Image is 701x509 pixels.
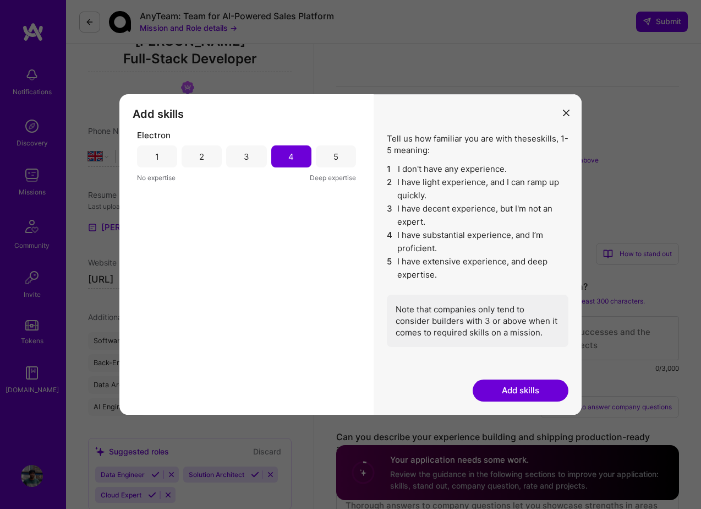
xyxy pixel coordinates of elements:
div: 4 [288,151,294,163]
div: 3 [244,151,249,163]
i: icon Close [563,110,569,116]
span: Electron [137,129,171,141]
li: I don't have any experience. [387,163,568,176]
span: 5 [387,255,393,281]
span: No expertise [137,172,176,183]
span: Deep expertise [310,172,356,183]
div: Note that companies only tend to consider builders with 3 or above when it comes to required skil... [387,295,568,347]
div: 2 [199,151,204,163]
div: Tell us how familiar you are with these skills , 1-5 meaning: [387,133,568,347]
div: modal [119,94,582,415]
span: 3 [387,202,393,229]
span: 4 [387,229,393,255]
li: I have decent experience, but I'm not an expert. [387,202,568,229]
li: I have light experience, and I can ramp up quickly. [387,176,568,202]
h3: Add skills [133,107,360,121]
div: 1 [155,151,159,163]
li: I have extensive experience, and deep expertise. [387,255,568,281]
span: 2 [387,176,393,202]
div: 5 [333,151,338,163]
span: 1 [387,163,393,176]
li: I have substantial experience, and I’m proficient. [387,229,568,255]
button: Add skills [473,380,568,402]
